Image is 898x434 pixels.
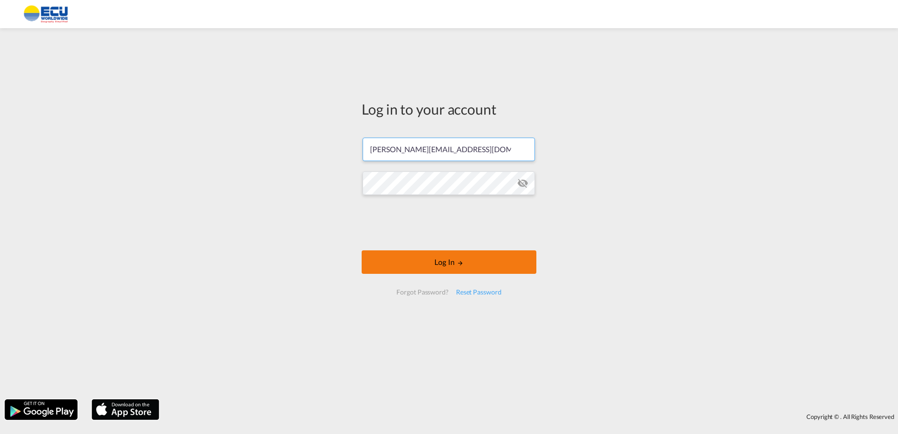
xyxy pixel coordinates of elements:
[362,99,536,119] div: Log in to your account
[362,250,536,274] button: LOGIN
[91,398,160,421] img: apple.png
[164,409,898,425] div: Copyright © . All Rights Reserved
[14,4,77,25] img: 6cccb1402a9411edb762cf9624ab9cda.png
[452,284,505,301] div: Reset Password
[4,398,78,421] img: google.png
[378,204,520,241] iframe: reCAPTCHA
[517,178,528,189] md-icon: icon-eye-off
[363,138,535,161] input: Enter email/phone number
[393,284,452,301] div: Forgot Password?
